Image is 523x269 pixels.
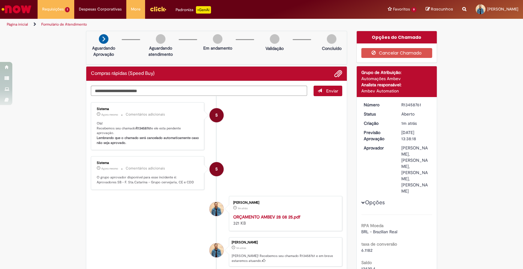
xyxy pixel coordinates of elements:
dt: Status [359,111,397,117]
span: Favoritos [393,6,410,12]
span: 1 [65,7,70,12]
p: Em andamento [203,45,232,51]
img: img-circle-grey.png [156,34,165,44]
div: Sistema [97,107,199,111]
span: 1m atrás [401,120,417,126]
span: 1m atrás [236,246,246,250]
time: 28/08/2025 15:38:05 [238,206,248,210]
img: ServiceNow [1,3,32,15]
li: Gustavo Delfes Pereira [91,237,342,267]
button: Cancelar Chamado [361,48,432,58]
small: Comentários adicionais [126,166,165,171]
div: [PERSON_NAME], [PERSON_NAME], [PERSON_NAME], [PERSON_NAME] [401,145,430,194]
div: System [209,108,224,122]
div: Gustavo Delfes Pereira [209,202,224,216]
p: Aguardando Aprovação [89,45,119,57]
p: Aguardando atendimento [146,45,176,57]
div: [PERSON_NAME] [232,241,339,244]
h2: Compras rápidas (Speed Buy) Histórico de tíquete [91,71,155,76]
div: 28/08/2025 15:38:18 [401,120,430,126]
span: Requisições [42,6,64,12]
span: 1m atrás [238,206,248,210]
p: Concluído [322,45,342,51]
b: Saldo [361,260,372,265]
button: Adicionar anexos [334,70,342,78]
b: Lembrando que o chamado será cancelado automaticamente caso não seja aprovado. [97,136,200,145]
b: RPA Moeda [361,223,383,228]
div: Ambev Automation [361,88,432,94]
time: 28/08/2025 15:38:30 [101,113,118,116]
span: S [215,108,218,123]
span: Agora mesmo [101,167,118,170]
a: Rascunhos [426,6,453,12]
img: img-circle-grey.png [327,34,336,44]
button: Enviar [314,86,342,96]
div: Sistema [97,161,199,165]
ul: Trilhas de página [5,19,344,30]
time: 28/08/2025 15:38:26 [101,167,118,170]
div: Aberto [401,111,430,117]
dt: Criação [359,120,397,126]
div: [PERSON_NAME] [233,201,336,205]
div: R13458761 [401,102,430,108]
dt: Previsão Aprovação [359,129,397,142]
textarea: Digite sua mensagem aqui... [91,86,307,96]
span: 9 [411,7,416,12]
div: Gustavo Delfes Pereira [209,243,224,257]
p: Olá! Recebemos seu chamado e ele esta pendente aprovação. [97,121,199,145]
span: S [215,162,218,177]
a: ORÇAMENTO AMBEV 28 08 25.pdf [233,214,300,220]
time: 28/08/2025 15:38:18 [236,246,246,250]
span: Enviar [326,88,338,94]
div: Padroniza [176,6,211,14]
div: Automações Ambev [361,75,432,82]
img: arrow-next.png [99,34,108,44]
span: Agora mesmo [101,113,118,116]
dt: Número [359,102,397,108]
span: [PERSON_NAME] [487,6,518,12]
span: Rascunhos [431,6,453,12]
span: More [131,6,140,12]
div: 321 KB [233,214,336,226]
p: +GenAi [196,6,211,14]
span: BRL - Brazilian Real [361,229,397,234]
b: R13458761 [136,126,151,131]
dt: Aprovador [359,145,397,151]
a: Página inicial [7,22,28,27]
span: Despesas Corporativas [79,6,122,12]
div: Opções do Chamado [357,31,437,43]
div: Analista responsável: [361,82,432,88]
p: Validação [266,45,284,51]
img: img-circle-grey.png [270,34,279,44]
div: [DATE] 13:38:18 [401,129,430,142]
p: O grupo aprovador disponível para esse incidente é: Aprovadores SB - F. Sta.Catarina - Grupo cerv... [97,175,199,185]
img: click_logo_yellow_360x200.png [150,4,166,14]
time: 28/08/2025 15:38:18 [401,120,417,126]
img: img-circle-grey.png [213,34,222,44]
p: [PERSON_NAME]! Recebemos seu chamado R13458761 e em breve estaremos atuando. [232,254,339,263]
a: Formulário de Atendimento [41,22,87,27]
div: System [209,162,224,176]
div: Grupo de Atribuição: [361,69,432,75]
b: taxa de conversão [361,241,397,247]
span: 6.1182 [361,247,372,253]
small: Comentários adicionais [126,112,165,117]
